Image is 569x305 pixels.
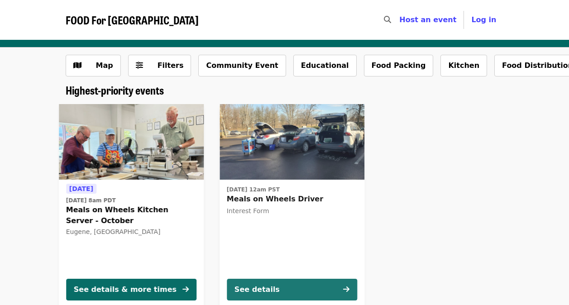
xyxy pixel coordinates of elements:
[227,194,357,205] span: Meals on Wheels Driver
[364,55,434,76] button: Food Packing
[220,104,364,180] img: Meals on Wheels Driver organized by FOOD For Lane County
[440,55,487,76] button: Kitchen
[397,9,404,31] input: Search
[384,15,391,24] i: search icon
[399,15,456,24] a: Host an event
[158,61,184,70] span: Filters
[182,285,189,294] i: arrow-right icon
[128,55,191,76] button: Filters (0 selected)
[227,279,357,300] button: See details
[227,207,269,214] span: Interest Form
[66,84,164,97] a: Highest-priority events
[66,279,196,300] button: See details & more times
[198,55,286,76] button: Community Event
[66,205,196,226] span: Meals on Wheels Kitchen Server - October
[69,185,93,192] span: [DATE]
[234,284,280,295] div: See details
[73,61,81,70] i: map icon
[471,15,496,24] span: Log in
[343,285,349,294] i: arrow-right icon
[227,186,280,194] time: [DATE] 12am PST
[96,61,113,70] span: Map
[66,12,199,28] span: FOOD For [GEOGRAPHIC_DATA]
[59,104,204,180] img: Meals on Wheels Kitchen Server - October organized by FOOD For Lane County
[66,55,121,76] button: Show map view
[66,196,116,205] time: [DATE] 8am PDT
[136,61,143,70] i: sliders-h icon
[464,11,503,29] button: Log in
[74,284,177,295] div: See details & more times
[66,82,164,98] span: Highest-priority events
[66,14,199,27] a: FOOD For [GEOGRAPHIC_DATA]
[293,55,357,76] button: Educational
[58,84,511,97] div: Highest-priority events
[66,228,196,236] div: Eugene, [GEOGRAPHIC_DATA]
